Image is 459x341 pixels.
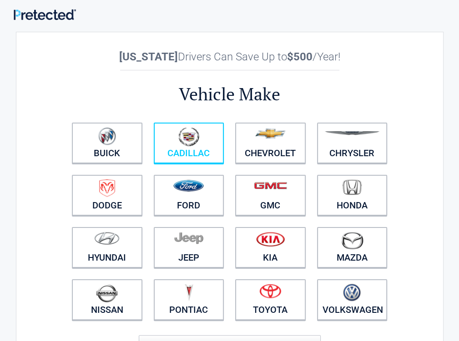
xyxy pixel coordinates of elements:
[259,284,281,298] img: toyota
[317,123,388,163] a: Chrysler
[235,279,306,320] a: Toyota
[324,131,380,135] img: chrysler
[72,279,142,320] a: Nissan
[119,50,178,63] b: [US_STATE]
[72,175,142,216] a: Dodge
[317,227,388,268] a: Mazda
[14,9,76,20] img: Main Logo
[154,123,224,163] a: Cadillac
[66,50,393,63] h2: Drivers Can Save Up to /Year
[72,227,142,268] a: Hyundai
[154,227,224,268] a: Jeep
[255,128,286,138] img: chevrolet
[154,175,224,216] a: Ford
[341,232,363,249] img: mazda
[174,232,203,244] img: jeep
[96,284,118,302] img: nissan
[72,123,142,163] a: Buick
[287,50,313,63] b: $500
[254,182,287,189] img: gmc
[317,175,388,216] a: Honda
[235,175,306,216] a: GMC
[178,127,199,146] img: cadillac
[99,179,115,197] img: dodge
[343,284,361,301] img: volkswagen
[94,232,120,245] img: hyundai
[256,232,285,247] img: kia
[235,123,306,163] a: Chevrolet
[184,284,193,301] img: pontiac
[98,127,116,145] img: buick
[235,227,306,268] a: Kia
[154,279,224,320] a: Pontiac
[317,279,388,320] a: Volkswagen
[343,179,362,195] img: honda
[66,83,393,106] h2: Vehicle Make
[173,180,204,192] img: ford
